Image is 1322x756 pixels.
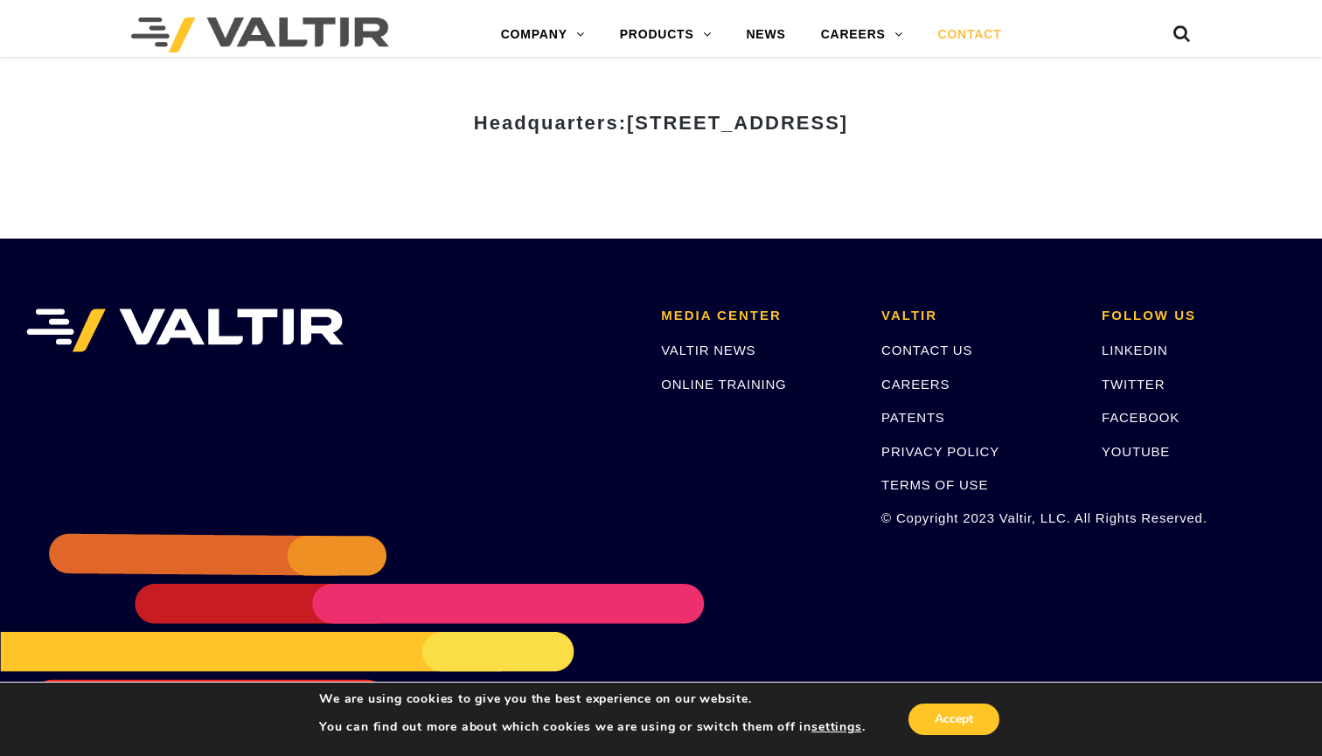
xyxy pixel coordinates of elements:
a: FACEBOOK [1102,410,1179,425]
p: We are using cookies to give you the best experience on our website. [319,691,865,707]
a: ONLINE TRAINING [661,377,786,392]
strong: Headquarters: [474,112,848,134]
p: You can find out more about which cookies we are using or switch them off in . [319,719,865,735]
a: CAREERS [804,17,921,52]
img: Valtir [131,17,389,52]
a: LINKEDIN [1102,343,1168,357]
a: CAREERS [881,377,950,392]
img: VALTIR [26,309,344,352]
button: settings [811,719,861,735]
h2: FOLLOW US [1102,309,1296,323]
a: TWITTER [1102,377,1165,392]
a: PRIVACY POLICY [881,444,999,459]
a: COMPANY [484,17,602,52]
a: YOUTUBE [1102,444,1170,459]
span: [STREET_ADDRESS] [627,112,848,134]
a: PATENTS [881,410,945,425]
a: NEWS [728,17,803,52]
a: VALTIR NEWS [661,343,755,357]
h2: MEDIA CENTER [661,309,855,323]
button: Accept [908,704,999,735]
h2: VALTIR [881,309,1075,323]
a: CONTACT US [881,343,972,357]
a: TERMS OF USE [881,477,988,492]
p: © Copyright 2023 Valtir, LLC. All Rights Reserved. [881,508,1075,528]
a: CONTACT [921,17,1019,52]
a: PRODUCTS [602,17,729,52]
